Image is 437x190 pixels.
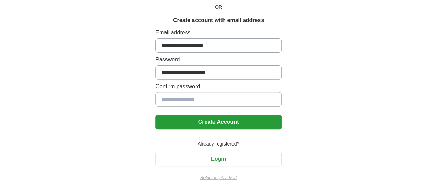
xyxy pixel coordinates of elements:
[155,152,282,166] button: Login
[155,82,282,91] label: Confirm password
[211,3,226,11] span: OR
[155,29,282,37] label: Email address
[193,140,244,148] span: Already registered?
[173,16,264,24] h1: Create account with email address
[155,174,282,181] a: Return to job advert
[155,56,282,64] label: Password
[155,156,282,162] a: Login
[155,115,282,129] button: Create Account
